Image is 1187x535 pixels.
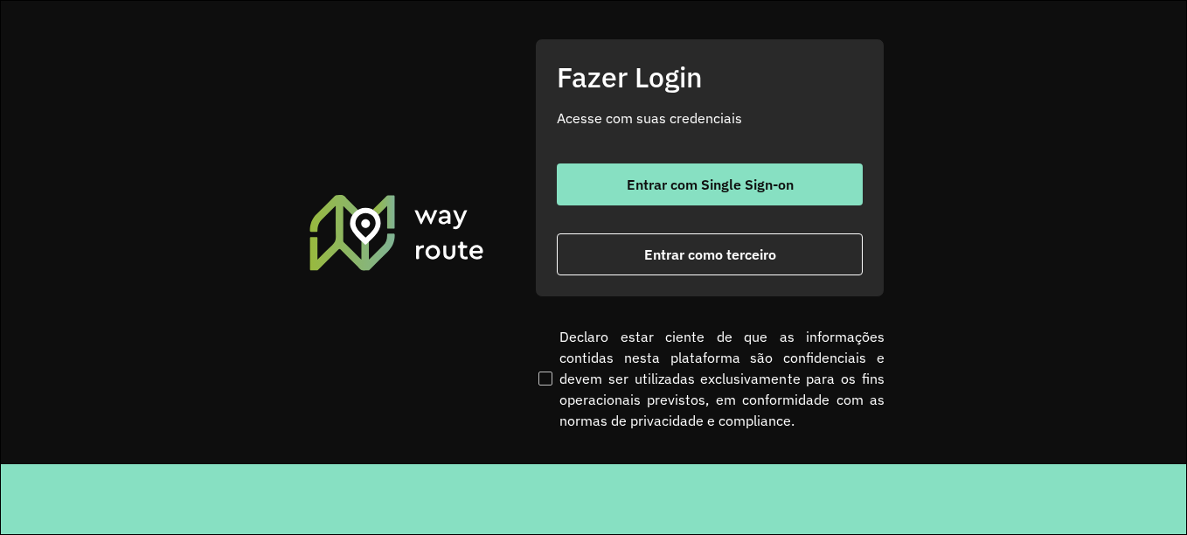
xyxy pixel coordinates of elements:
button: button [557,163,863,205]
font: Entrar como terceiro [644,246,776,263]
font: Entrar com Single Sign-on [627,176,794,193]
font: Declaro estar ciente de que as informações contidas nesta plataforma são confidenciais e devem se... [559,326,885,431]
p: Acesse com suas credenciais [557,108,863,129]
button: button [557,233,863,275]
h2: Fazer Login [557,60,863,94]
img: Roteirizador AmbevTech [307,192,487,273]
